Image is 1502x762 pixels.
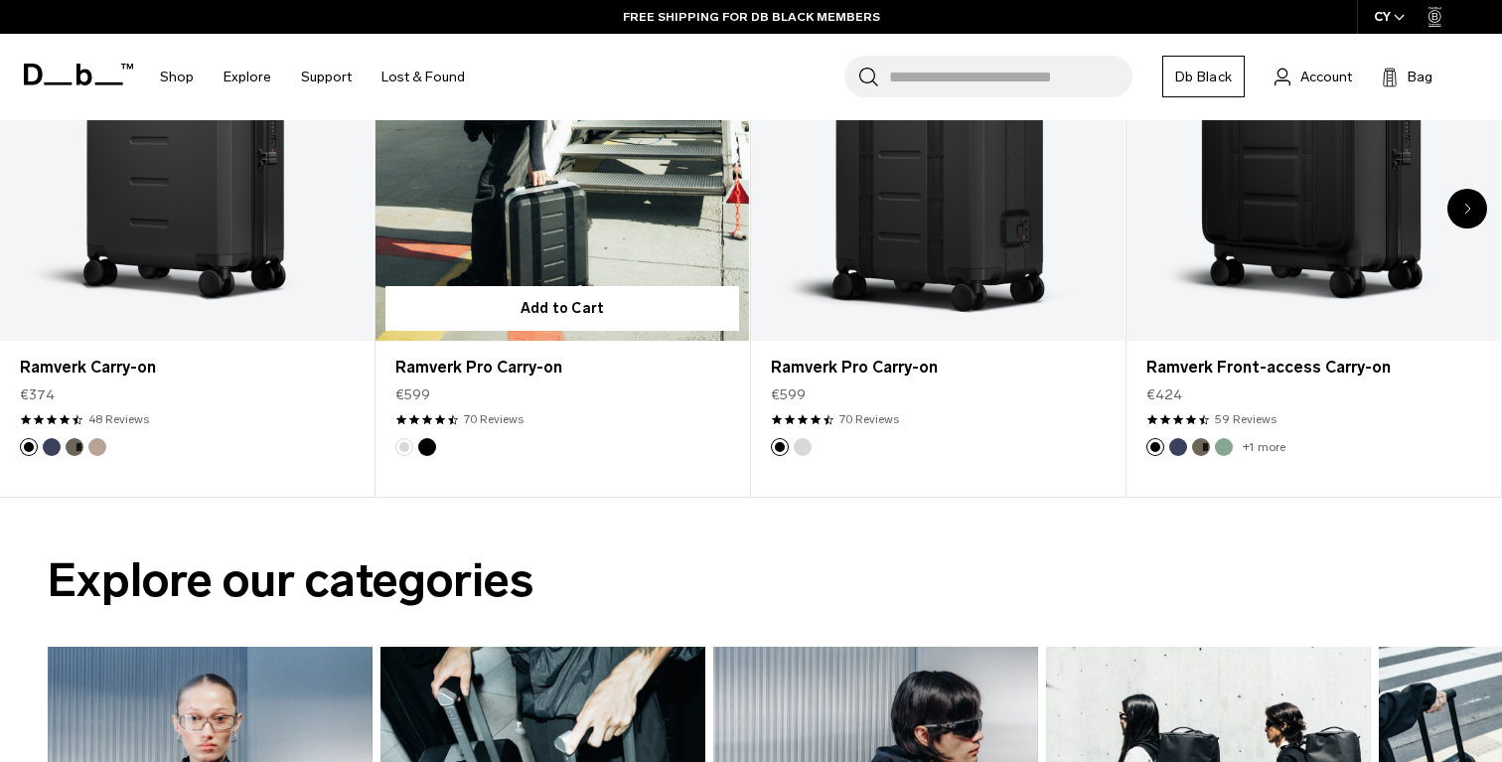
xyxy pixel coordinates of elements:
[1243,440,1285,454] a: +1 more
[395,356,729,380] a: Ramverk Pro Carry-on
[48,545,1454,616] h2: Explore our categories
[1169,438,1187,456] button: Blue Hour
[385,286,739,331] button: Add to Cart
[20,438,38,456] button: Black Out
[66,438,83,456] button: Forest Green
[224,42,271,112] a: Explore
[20,356,354,380] a: Ramverk Carry-on
[301,42,352,112] a: Support
[1192,438,1210,456] button: Forest Green
[88,438,106,456] button: Fogbow Beige
[1275,65,1352,88] a: Account
[88,410,149,428] a: 48 reviews
[160,42,194,112] a: Shop
[395,384,430,405] span: €599
[771,438,789,456] button: Black Out
[20,384,55,405] span: €374
[418,438,436,456] button: Black Out
[381,42,465,112] a: Lost & Found
[395,438,413,456] button: Silver
[1146,438,1164,456] button: Black Out
[1162,56,1245,97] a: Db Black
[623,8,880,26] a: FREE SHIPPING FOR DB BLACK MEMBERS
[145,34,480,120] nav: Main Navigation
[839,410,899,428] a: 70 reviews
[771,384,806,405] span: €599
[1382,65,1432,88] button: Bag
[1300,67,1352,87] span: Account
[464,410,524,428] a: 70 reviews
[43,438,61,456] button: Blue Hour
[771,356,1105,380] a: Ramverk Pro Carry-on
[1447,189,1487,229] div: Next slide
[1215,438,1233,456] button: Green Ray
[1146,356,1480,380] a: Ramverk Front-access Carry-on
[1408,67,1432,87] span: Bag
[1146,384,1182,405] span: €424
[1215,410,1277,428] a: 59 reviews
[794,438,812,456] button: Silver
